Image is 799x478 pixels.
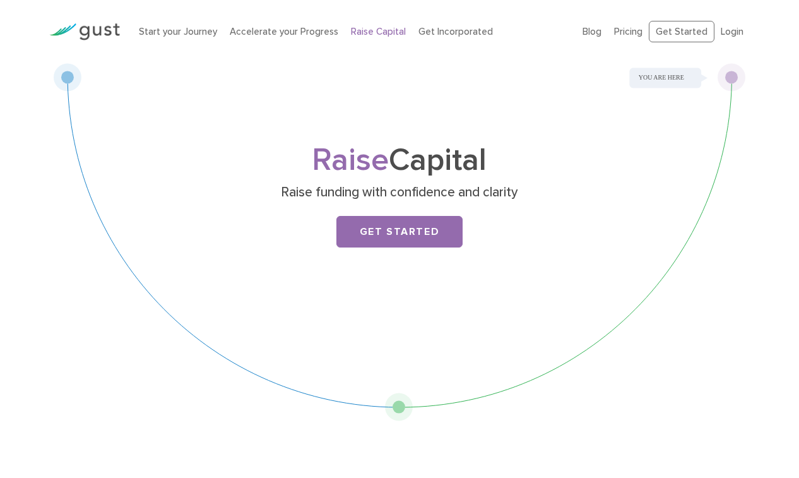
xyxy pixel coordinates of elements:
[155,184,644,201] p: Raise funding with confidence and clarity
[139,26,217,37] a: Start your Journey
[721,26,743,37] a: Login
[351,26,406,37] a: Raise Capital
[312,141,389,179] span: Raise
[614,26,642,37] a: Pricing
[150,146,649,175] h1: Capital
[583,26,601,37] a: Blog
[230,26,338,37] a: Accelerate your Progress
[649,21,714,43] a: Get Started
[336,216,463,248] a: Get Started
[418,26,493,37] a: Get Incorporated
[49,23,120,40] img: Gust Logo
